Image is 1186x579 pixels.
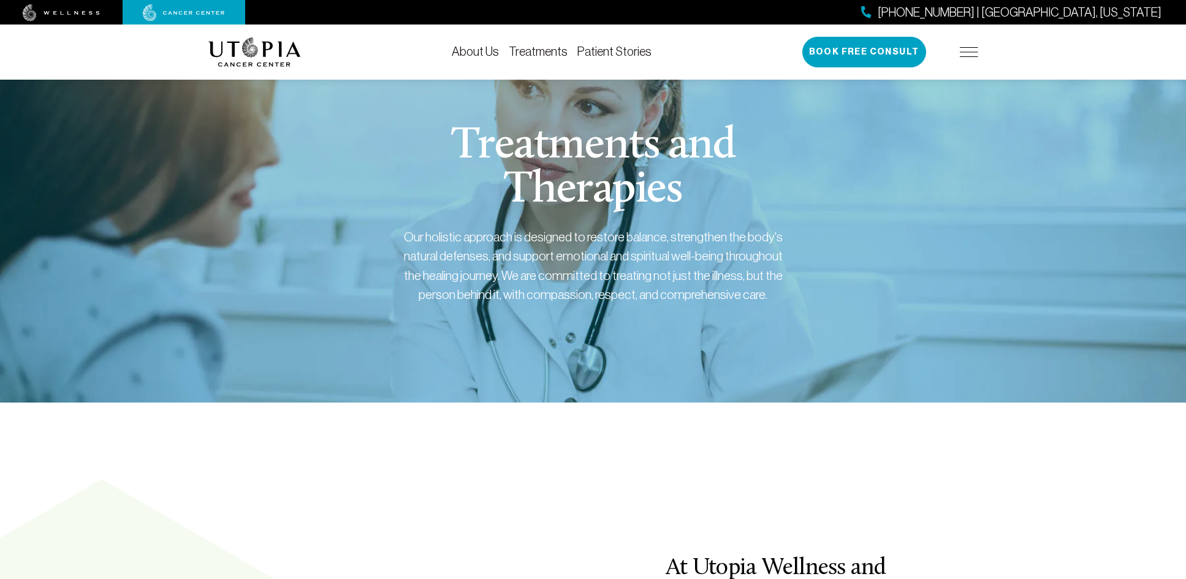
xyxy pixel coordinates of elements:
[452,45,499,58] a: About Us
[509,45,568,58] a: Treatments
[802,37,926,67] button: Book Free Consult
[878,4,1161,21] span: [PHONE_NUMBER] | [GEOGRAPHIC_DATA], [US_STATE]
[23,4,100,21] img: wellness
[208,37,301,67] img: logo
[960,47,978,57] img: icon-hamburger
[143,4,225,21] img: cancer center
[577,45,652,58] a: Patient Stories
[403,227,783,305] div: Our holistic approach is designed to restore balance, strengthen the body's natural defenses, and...
[359,124,827,213] h1: Treatments and Therapies
[861,4,1161,21] a: [PHONE_NUMBER] | [GEOGRAPHIC_DATA], [US_STATE]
